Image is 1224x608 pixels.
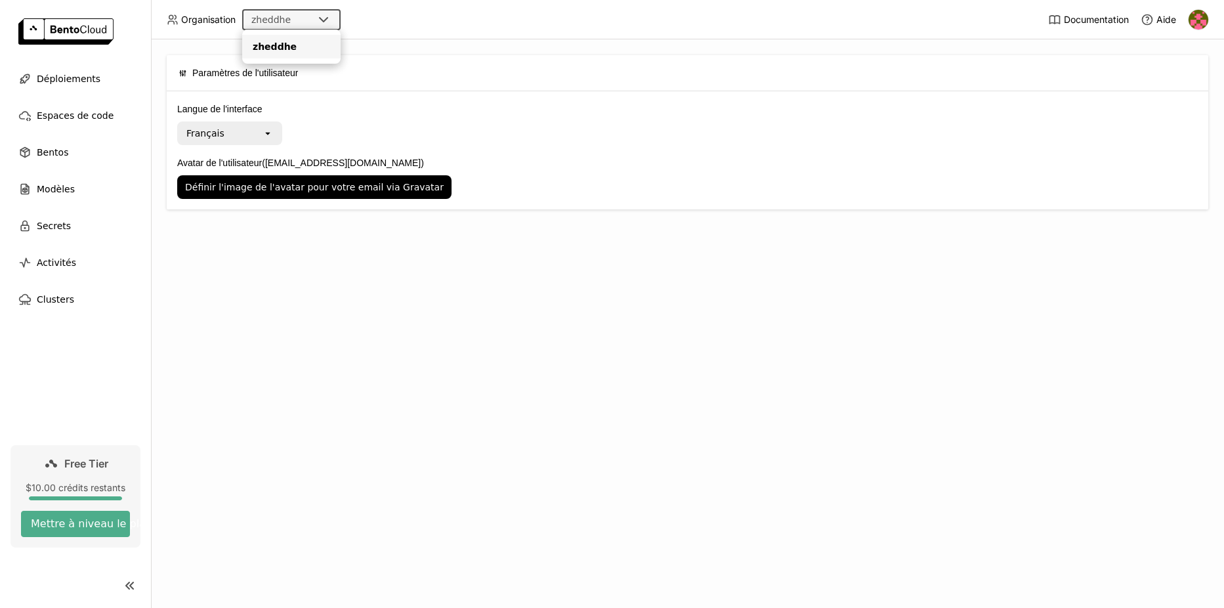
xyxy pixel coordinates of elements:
input: Selected zheddhe. [292,14,293,27]
span: Modèles [37,181,75,197]
span: Documentation [1064,14,1129,26]
button: Définir l'image de l'avatar pour votre email via Gravatar [177,175,452,199]
img: logo [18,18,114,45]
span: Espaces de code [37,108,114,123]
span: Activités [37,255,76,271]
a: Bentos [11,139,140,165]
div: Français [186,127,224,140]
span: Organisation [181,14,236,26]
span: Secrets [37,218,71,234]
div: Aide [1141,13,1176,26]
img: Rémy CANAL [1189,10,1208,30]
a: Espaces de code [11,102,140,129]
a: Clusters [11,286,140,313]
svg: open [263,128,273,139]
a: Modèles [11,176,140,202]
span: Aide [1156,14,1176,26]
a: Secrets [11,213,140,239]
span: Bentos [37,144,68,160]
a: Free Tier$10.00 crédits restantsMettre à niveau le plan [11,445,140,548]
span: Free Tier [64,457,108,470]
a: Documentation [1048,13,1129,26]
span: Déploiements [37,71,100,87]
div: zheddhe [251,13,291,26]
a: Déploiements [11,66,140,92]
div: $10.00 crédits restants [21,482,130,494]
div: zheddhe [253,40,330,53]
ul: Menu [242,30,341,64]
span: Paramètres de l'utilisateur [192,66,298,80]
a: Activités [11,250,140,276]
label: Avatar de l'utilisateur ([EMAIL_ADDRESS][DOMAIN_NAME]) [177,156,1198,170]
button: Mettre à niveau le plan [21,511,130,537]
span: Clusters [37,292,74,307]
label: Langue de l'interface [177,102,1198,116]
